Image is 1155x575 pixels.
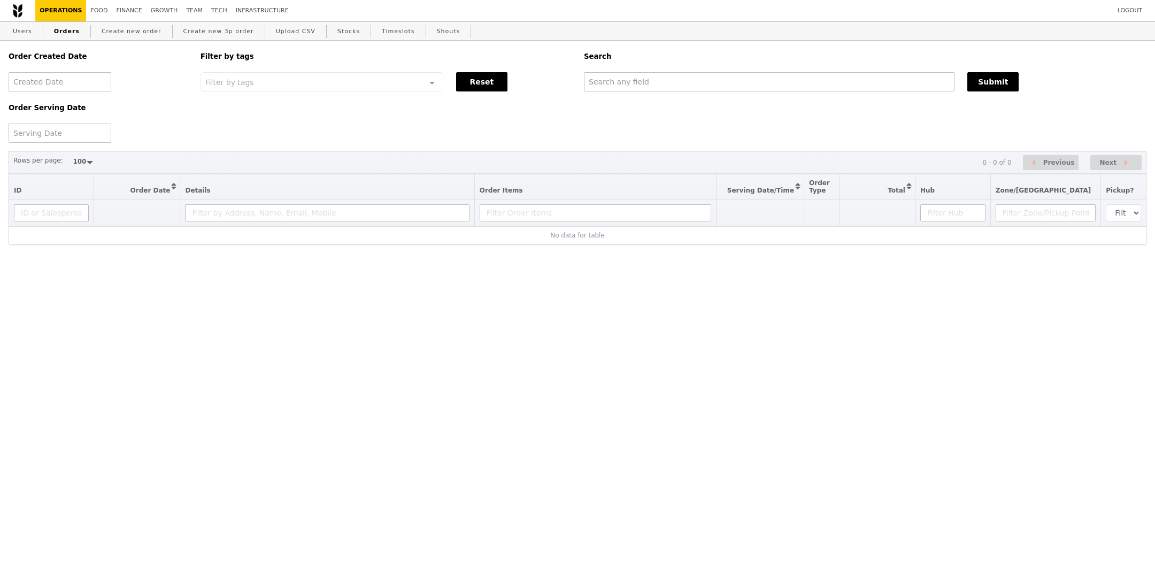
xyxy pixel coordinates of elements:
h5: Order Created Date [9,52,188,60]
span: Previous [1043,156,1075,169]
h5: Order Serving Date [9,104,188,112]
div: 0 - 0 of 0 [982,159,1011,166]
button: Submit [967,72,1019,91]
a: Shouts [433,22,465,41]
span: Order Items [480,187,523,194]
a: Orders [50,22,84,41]
button: Previous [1023,155,1079,171]
button: Next [1090,155,1142,171]
span: Details [185,187,210,194]
a: Users [9,22,36,41]
input: Filter Zone/Pickup Point [996,204,1096,221]
span: Pickup? [1106,187,1134,194]
span: Hub [920,187,935,194]
h5: Filter by tags [201,52,571,60]
input: Created Date [9,72,111,91]
input: ID or Salesperson name [14,204,89,221]
input: Serving Date [9,124,111,143]
span: ID [14,187,21,194]
span: Filter by tags [205,77,254,87]
h5: Search [584,52,1146,60]
label: Rows per page: [13,155,63,166]
input: Filter by Address, Name, Email, Mobile [185,204,469,221]
button: Reset [456,72,507,91]
img: Grain logo [13,4,22,18]
a: Upload CSV [272,22,320,41]
input: Filter Hub [920,204,985,221]
span: Next [1099,156,1116,169]
span: Zone/[GEOGRAPHIC_DATA] [996,187,1091,194]
span: Order Type [809,179,830,194]
a: Create new 3p order [179,22,258,41]
a: Stocks [333,22,364,41]
input: Filter Order Items [480,204,711,221]
div: No data for table [14,232,1141,239]
a: Create new order [97,22,166,41]
a: Timeslots [378,22,419,41]
input: Search any field [584,72,954,91]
